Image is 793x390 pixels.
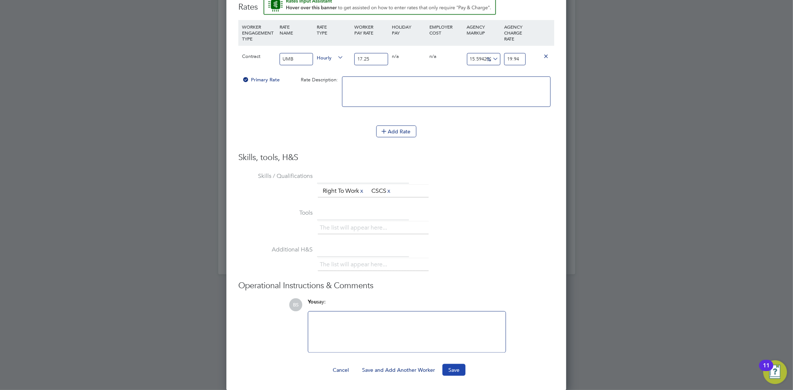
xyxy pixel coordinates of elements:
[320,223,390,233] li: The list will appear here...
[320,186,367,196] li: Right To Work
[502,20,527,45] div: AGENCY CHARGE RATE
[376,126,416,137] button: Add Rate
[289,298,302,311] span: BS
[390,20,428,39] div: HOLIDAY PAY
[484,55,499,63] span: %
[240,20,278,45] div: WORKER ENGAGEMENT TYPE
[429,53,436,59] span: n/a
[301,77,338,83] span: Rate Description:
[442,364,465,376] button: Save
[238,209,313,217] label: Tools
[320,260,390,270] li: The list will appear here...
[356,364,441,376] button: Save and Add Another Worker
[242,53,260,59] span: Contract
[386,186,391,196] a: x
[238,280,554,291] h3: Operational Instructions & Comments
[763,365,770,375] div: 11
[308,298,506,311] div: say:
[352,20,390,39] div: WORKER PAY RATE
[359,186,364,196] a: x
[238,152,554,163] h3: Skills, tools, H&S
[238,246,313,254] label: Additional H&S
[242,77,280,83] span: Primary Rate
[308,299,317,305] span: You
[428,20,465,39] div: EMPLOYER COST
[763,360,787,384] button: Open Resource Center, 11 new notifications
[315,20,352,39] div: RATE TYPE
[465,20,503,39] div: AGENCY MARKUP
[368,186,394,196] li: CSCS
[317,53,344,61] span: Hourly
[278,20,315,39] div: RATE NAME
[238,172,313,180] label: Skills / Qualifications
[392,53,399,59] span: n/a
[327,364,355,376] button: Cancel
